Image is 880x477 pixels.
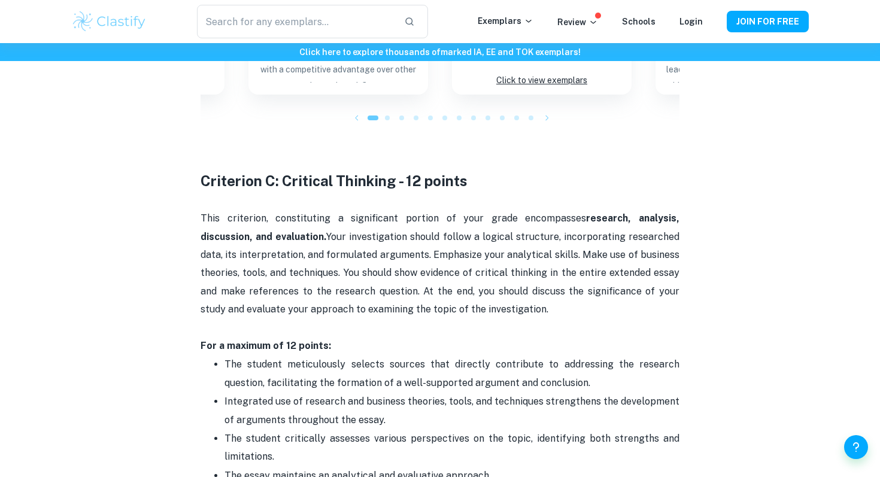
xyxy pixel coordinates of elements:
p: Click to view exemplars [496,72,587,89]
strong: Criterion C: Critical Thinking - 12 points [201,172,468,189]
h6: Click here to explore thousands of marked IA, EE and TOK exemplars ! [2,45,878,59]
p: The student critically assesses various perspectives on the topic, identifying both strengths and... [224,430,679,466]
p: This criterion, constituting a significant portion of your grade encompasses Your investigation s... [201,209,679,355]
strong: research, analysis, discussion, and evaluation. [201,212,679,242]
p: The student meticulously selects sources that directly contribute to addressing the research ques... [224,356,679,392]
button: JOIN FOR FREE [727,11,809,32]
p: Exemplars [478,14,533,28]
p: Integrated use of research and business theories, tools, and techniques strengthens the developme... [224,393,679,429]
img: Clastify logo [71,10,147,34]
p: Review [557,16,598,29]
strong: For a maximum of 12 points: [201,340,331,351]
a: Login [679,17,703,26]
button: Help and Feedback [844,435,868,459]
a: Schools [622,17,656,26]
input: Search for any exemplars... [197,5,395,38]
